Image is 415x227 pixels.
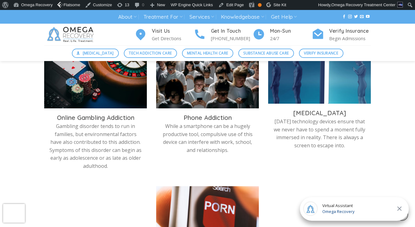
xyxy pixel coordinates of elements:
[271,11,297,23] a: Get Help
[152,27,194,35] h4: Visit Us
[187,50,228,56] span: Mental Health Care
[49,122,142,170] p: Gambling disorder tends to run in families, but environmental factors have also contributed to th...
[152,35,194,42] p: Get Directions
[312,27,371,42] a: Verify Insurance Begin Admissions
[329,35,371,42] p: Begin Admissions
[156,51,259,108] img: phone-addiction-treatment
[182,49,233,58] a: Mental Health Care
[243,50,289,56] span: Substance Abuse Care
[161,114,254,122] h3: Phone Addiction
[49,114,142,122] h3: Online Gambling Addiction
[211,27,253,35] h4: Get In Touch
[124,49,177,58] a: Tech Addiction Care
[83,50,114,56] span: [MEDICAL_DATA]
[211,35,253,42] p: [PHONE_NUMBER]
[129,50,172,56] span: Tech Addiction Care
[273,2,286,7] span: Site Kit
[238,49,294,58] a: Substance Abuse Care
[221,11,264,23] a: Knowledgebase
[270,35,312,42] p: 24/7
[44,24,99,45] img: Omega Recovery
[194,27,253,42] a: Get In Touch [PHONE_NUMBER]
[72,49,119,58] a: [MEDICAL_DATA]
[299,49,343,58] a: Verify Insurance
[189,11,214,23] a: Services
[273,109,366,117] h3: [MEDICAL_DATA]
[118,11,137,23] a: About
[366,15,370,19] a: Follow on YouTube
[161,122,254,154] p: While a smartphone can be a hugely productive tool, compulsive use of this device can interfere w...
[304,50,338,56] span: Verify Insurance
[329,27,371,35] h4: Verify Insurance
[342,15,346,19] a: Follow on Facebook
[258,3,262,7] div: OK
[348,15,352,19] a: Follow on Instagram
[331,2,395,7] span: Omega Recovery Treatment Center
[360,15,364,19] a: Send us an email
[270,27,312,35] h4: Mon-Sun
[134,27,194,42] a: Visit Us Get Directions
[143,11,182,23] a: Treatment For
[273,118,366,149] p: [DATE] technology devices ensure that we never have to spend a moment fully immersed in reality. ...
[354,15,358,19] a: Follow on Twitter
